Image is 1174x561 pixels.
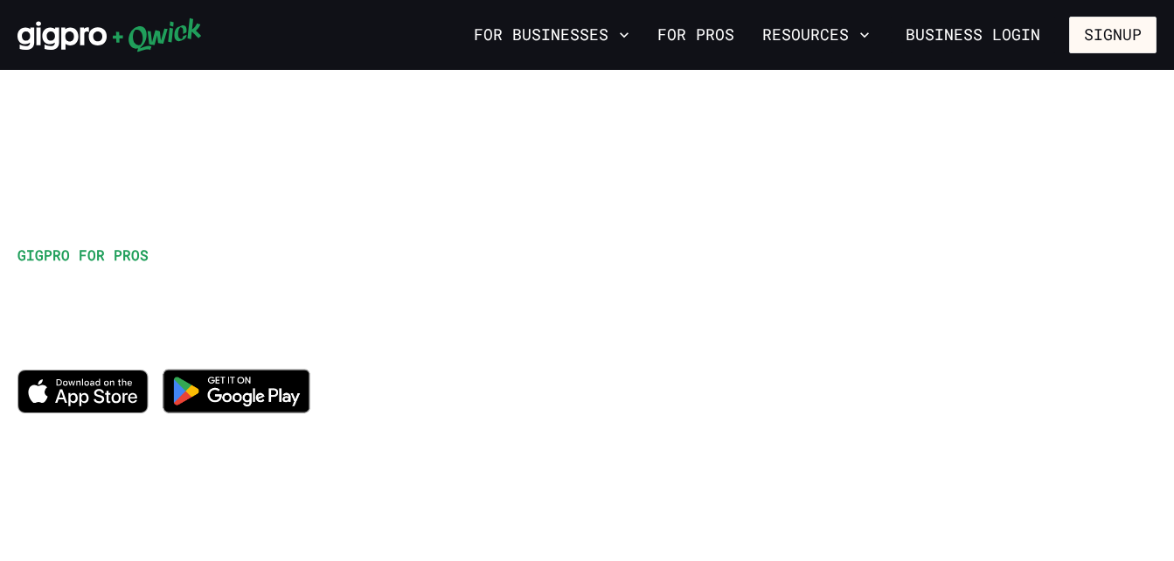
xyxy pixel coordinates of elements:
span: GIGPRO FOR PROS [17,246,149,264]
a: Download on the App Store [17,398,149,417]
button: Signup [1069,17,1157,53]
button: For Businesses [467,20,636,50]
a: Business Login [891,17,1055,53]
img: Get it on Google Play [152,358,322,424]
h1: Work when you want, explore new opportunities, and get paid for it! [17,273,701,351]
a: For Pros [650,20,741,50]
button: Resources [755,20,877,50]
